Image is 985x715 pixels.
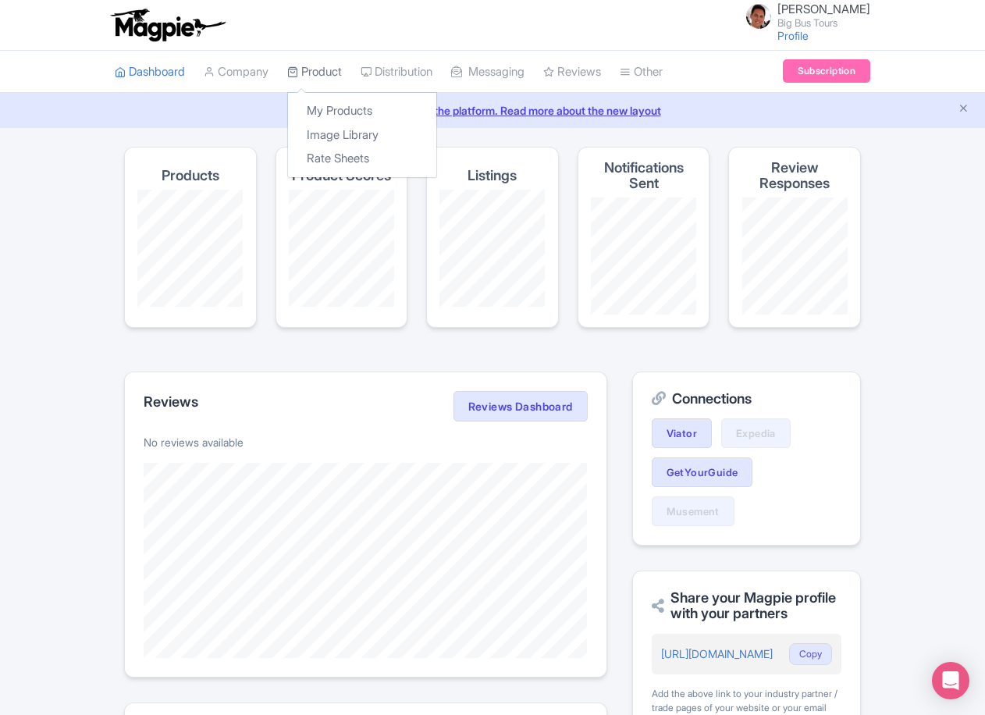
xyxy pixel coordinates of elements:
a: [URL][DOMAIN_NAME] [661,647,773,660]
a: Company [204,51,268,94]
div: Open Intercom Messenger [932,662,969,699]
a: Subscription [783,59,870,83]
button: Copy [789,643,832,665]
h4: Notifications Sent [591,160,697,191]
img: logo-ab69f6fb50320c5b225c76a69d11143b.png [107,8,228,42]
h4: Product Scores [292,168,391,183]
a: Product [287,51,342,94]
a: Viator [652,418,712,448]
a: Profile [777,29,809,42]
h2: Reviews [144,394,198,410]
a: Expedia [721,418,791,448]
a: We made some updates to the platform. Read more about the new layout [9,102,976,119]
span: [PERSON_NAME] [777,2,870,16]
a: Musement [652,496,734,526]
a: Rate Sheets [288,147,436,171]
h4: Review Responses [741,160,848,191]
a: [PERSON_NAME] Big Bus Tours [737,3,870,28]
a: Reviews Dashboard [453,391,588,422]
a: Reviews [543,51,601,94]
button: Close announcement [958,101,969,119]
h2: Connections [652,391,841,407]
a: GetYourGuide [652,457,753,487]
h4: Products [162,168,219,183]
a: Other [620,51,663,94]
a: Dashboard [115,51,185,94]
a: Messaging [451,51,525,94]
p: No reviews available [144,434,588,450]
h4: Listings [468,168,517,183]
a: Distribution [361,51,432,94]
h2: Share your Magpie profile with your partners [652,590,841,621]
small: Big Bus Tours [777,18,870,28]
img: ww8ahpxye42srrrugrao.jpg [746,4,771,29]
a: My Products [288,99,436,123]
a: Image Library [288,123,436,148]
